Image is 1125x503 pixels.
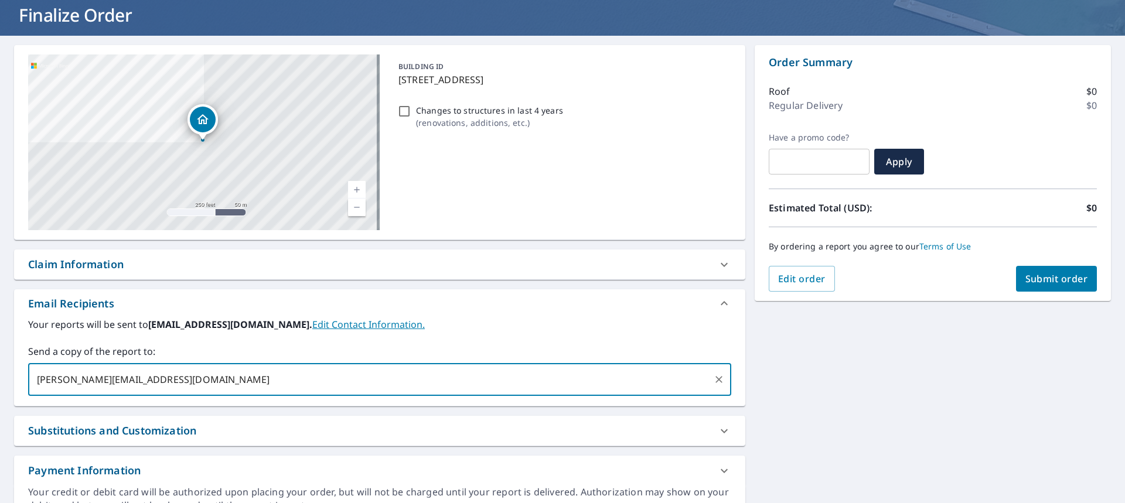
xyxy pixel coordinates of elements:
h1: Finalize Order [14,3,1111,27]
div: Payment Information [14,456,745,485]
p: Estimated Total (USD): [769,201,933,215]
p: [STREET_ADDRESS] [398,73,727,87]
p: By ordering a report you agree to our [769,241,1097,252]
div: Claim Information [14,249,745,279]
label: Your reports will be sent to [28,317,731,331]
p: Roof [769,84,790,98]
p: Order Summary [769,54,1097,70]
p: ( renovations, additions, etc. ) [416,117,563,129]
label: Have a promo code? [769,132,870,143]
a: EditContactInfo [312,318,425,331]
a: Current Level 17, Zoom In [348,181,366,199]
span: Apply [884,155,915,168]
span: Submit order [1025,272,1088,285]
div: Dropped pin, building 1, Residential property, 302 S Terrace Dr Wichita, KS 67218 [187,104,218,141]
p: $0 [1086,201,1097,215]
p: Regular Delivery [769,98,843,112]
button: Edit order [769,266,835,292]
button: Apply [874,149,924,174]
div: Claim Information [28,256,124,272]
div: Email Recipients [28,296,114,312]
button: Clear [711,371,727,388]
div: Payment Information [28,463,141,478]
div: Substitutions and Customization [14,416,745,446]
label: Send a copy of the report to: [28,344,731,358]
button: Submit order [1016,266,1097,292]
p: BUILDING ID [398,61,444,71]
p: Changes to structures in last 4 years [416,104,563,117]
a: Current Level 17, Zoom Out [348,199,366,216]
b: [EMAIL_ADDRESS][DOMAIN_NAME]. [148,318,312,331]
a: Terms of Use [919,241,971,252]
p: $0 [1086,98,1097,112]
div: Substitutions and Customization [28,423,196,439]
div: Email Recipients [14,289,745,317]
p: $0 [1086,84,1097,98]
span: Edit order [778,272,826,285]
